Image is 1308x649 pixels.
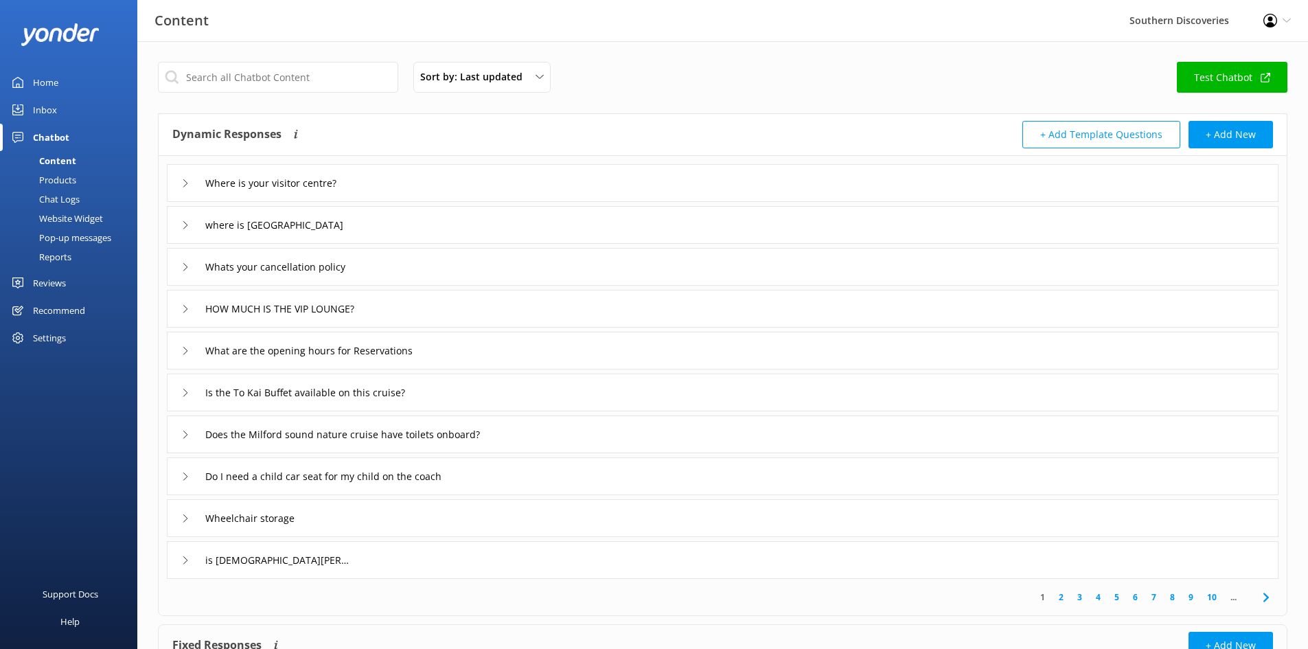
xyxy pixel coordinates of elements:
[33,297,85,324] div: Recommend
[8,151,76,170] div: Content
[8,209,137,228] a: Website Widget
[1052,591,1070,604] a: 2
[33,69,58,96] div: Home
[1189,121,1273,148] button: + Add New
[8,170,137,190] a: Products
[1224,591,1243,604] span: ...
[1126,591,1145,604] a: 6
[172,121,282,148] h4: Dynamic Responses
[154,10,209,32] h3: Content
[420,69,531,84] span: Sort by: Last updated
[33,96,57,124] div: Inbox
[1022,121,1180,148] button: + Add Template Questions
[8,151,137,170] a: Content
[8,228,111,247] div: Pop-up messages
[158,62,398,93] input: Search all Chatbot Content
[1070,591,1089,604] a: 3
[8,209,103,228] div: Website Widget
[33,124,69,151] div: Chatbot
[60,608,80,635] div: Help
[1145,591,1163,604] a: 7
[1182,591,1200,604] a: 9
[8,190,80,209] div: Chat Logs
[8,170,76,190] div: Products
[33,324,66,352] div: Settings
[1200,591,1224,604] a: 10
[1033,591,1052,604] a: 1
[8,190,137,209] a: Chat Logs
[1089,591,1108,604] a: 4
[43,580,98,608] div: Support Docs
[21,23,100,46] img: yonder-white-logo.png
[8,228,137,247] a: Pop-up messages
[8,247,137,266] a: Reports
[1108,591,1126,604] a: 5
[8,247,71,266] div: Reports
[33,269,66,297] div: Reviews
[1163,591,1182,604] a: 8
[1177,62,1287,93] a: Test Chatbot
